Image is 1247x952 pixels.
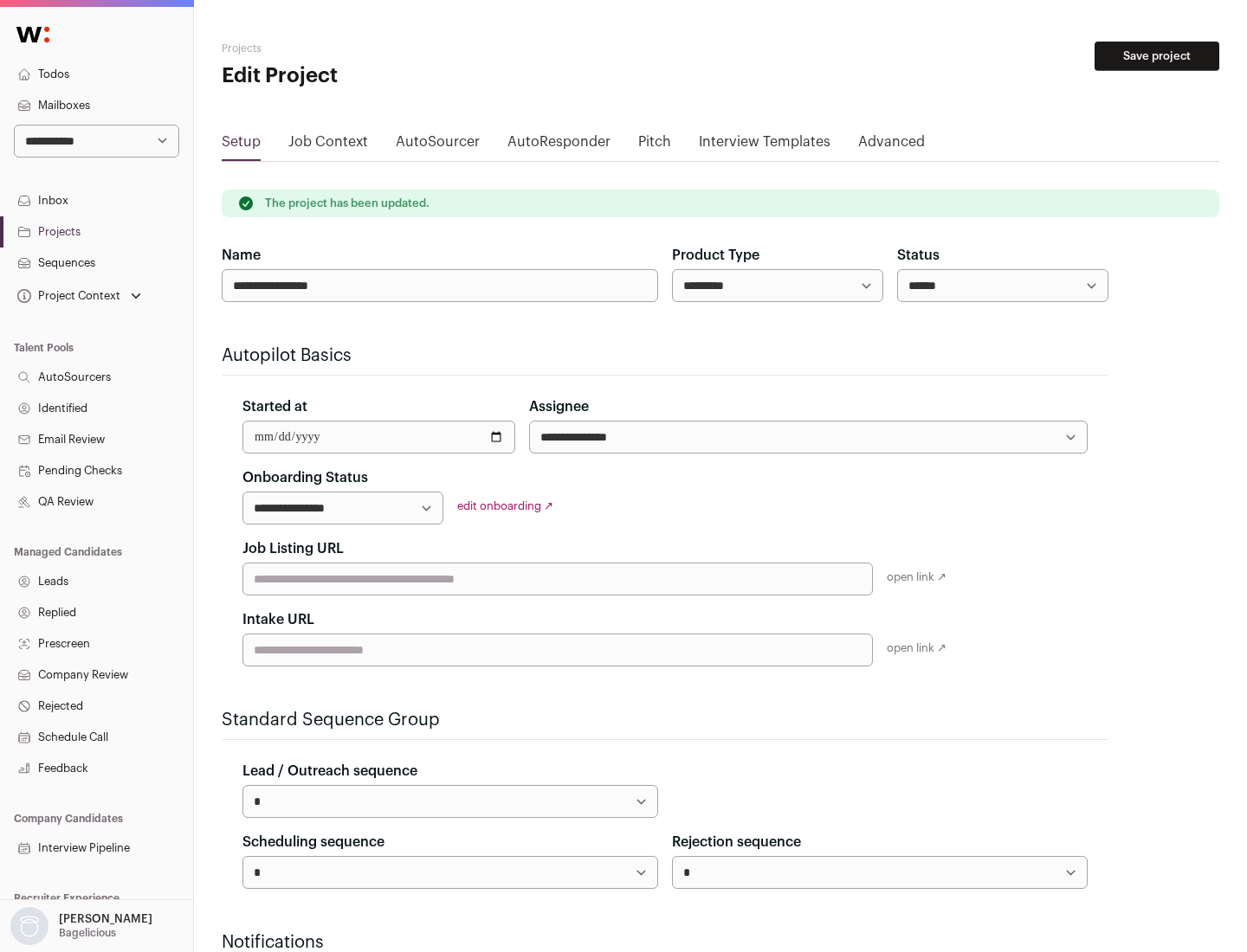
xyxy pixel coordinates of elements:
a: Advanced [858,132,925,159]
label: Job Listing URL [242,538,344,559]
a: AutoResponder [507,132,611,159]
a: Interview Templates [699,132,830,159]
a: Pitch [638,132,671,159]
label: Assignee [529,396,589,417]
label: Onboarding Status [242,467,368,488]
h2: Autopilot Basics [222,344,1108,368]
img: Wellfound [7,17,59,52]
h2: Projects [222,42,554,55]
button: Save project [1095,42,1219,71]
p: [PERSON_NAME] [59,912,152,926]
a: AutoSourcer [396,132,480,159]
h2: Standard Sequence Group [222,708,1108,732]
img: nopic.png [10,907,48,945]
a: edit onboarding ↗ [457,500,553,511]
label: Started at [242,396,307,417]
label: Name [222,245,261,266]
p: The project has been updated. [265,196,430,210]
label: Status [897,245,940,266]
label: Rejection sequence [672,832,801,852]
label: Scheduling sequence [242,832,384,852]
button: Open dropdown [14,284,145,308]
a: Setup [222,132,261,159]
div: Project Context [14,289,120,303]
h1: Edit Project [222,62,554,90]
a: Job Context [288,132,368,159]
label: Intake URL [242,609,314,630]
p: Bagelicious [59,926,116,940]
label: Lead / Outreach sequence [242,761,417,782]
button: Open dropdown [7,907,156,945]
label: Product Type [672,245,759,266]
